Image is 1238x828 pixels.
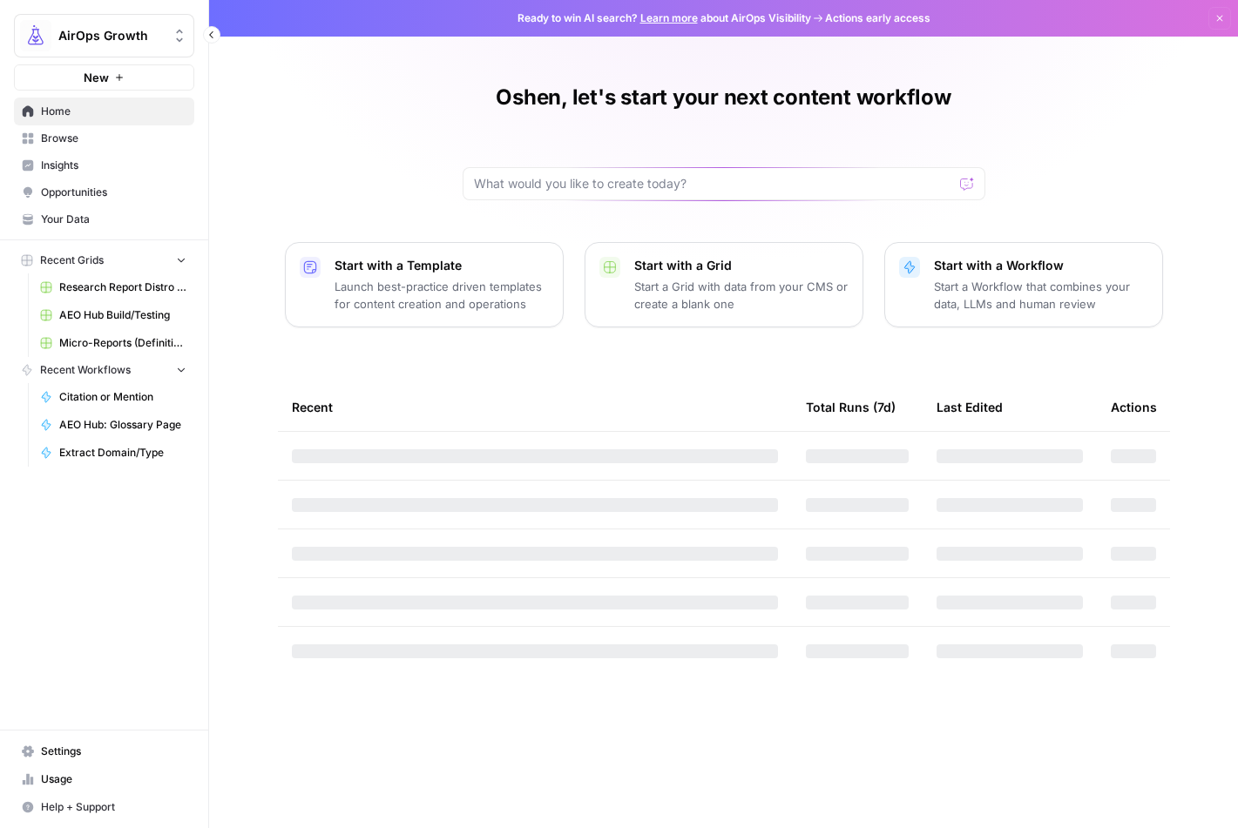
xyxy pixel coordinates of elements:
[32,329,194,357] a: Micro-Reports (Definitions)
[14,98,194,125] a: Home
[32,383,194,411] a: Citation or Mention
[41,158,186,173] span: Insights
[14,765,194,793] a: Usage
[585,242,863,327] button: Start with a GridStart a Grid with data from your CMS or create a blank one
[634,257,849,274] p: Start with a Grid
[32,411,194,439] a: AEO Hub: Glossary Page
[59,389,186,405] span: Citation or Mention
[474,175,953,192] input: What would you like to create today?
[41,185,186,200] span: Opportunities
[640,11,698,24] a: Learn more
[14,247,194,273] button: Recent Grids
[14,125,194,152] a: Browse
[59,307,186,323] span: AEO Hub Build/Testing
[14,151,194,179] a: Insights
[40,362,131,378] span: Recent Workflows
[32,301,194,329] a: AEO Hub Build/Testing
[41,744,186,759] span: Settings
[41,771,186,787] span: Usage
[14,205,194,233] a: Your Data
[41,104,186,119] span: Home
[806,383,896,431] div: Total Runs (7d)
[14,178,194,206] a: Opportunities
[335,257,549,274] p: Start with a Template
[1111,383,1157,431] div: Actions
[58,27,164,44] span: AirOps Growth
[14,14,194,57] button: Workspace: AirOps Growth
[825,10,930,26] span: Actions early access
[496,84,950,111] h1: Oshen, let's start your next content workflow
[14,64,194,91] button: New
[59,445,186,461] span: Extract Domain/Type
[934,278,1148,313] p: Start a Workflow that combines your data, LLMs and human review
[285,242,564,327] button: Start with a TemplateLaunch best-practice driven templates for content creation and operations
[59,279,186,295] span: Research Report Distro Workflows
[59,417,186,433] span: AEO Hub: Glossary Page
[41,799,186,815] span: Help + Support
[41,131,186,146] span: Browse
[32,439,194,467] a: Extract Domain/Type
[335,278,549,313] p: Launch best-practice driven templates for content creation and operations
[59,335,186,351] span: Micro-Reports (Definitions)
[14,737,194,765] a: Settings
[634,278,849,313] p: Start a Grid with data from your CMS or create a blank one
[41,212,186,227] span: Your Data
[937,383,1003,431] div: Last Edited
[32,273,194,301] a: Research Report Distro Workflows
[884,242,1163,327] button: Start with a WorkflowStart a Workflow that combines your data, LLMs and human review
[20,20,51,51] img: AirOps Growth Logo
[40,252,104,268] span: Recent Grids
[934,257,1148,274] p: Start with a Workflow
[292,383,778,431] div: Recent
[14,793,194,821] button: Help + Support
[518,10,811,26] span: Ready to win AI search? about AirOps Visibility
[14,357,194,383] button: Recent Workflows
[84,69,109,86] span: New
